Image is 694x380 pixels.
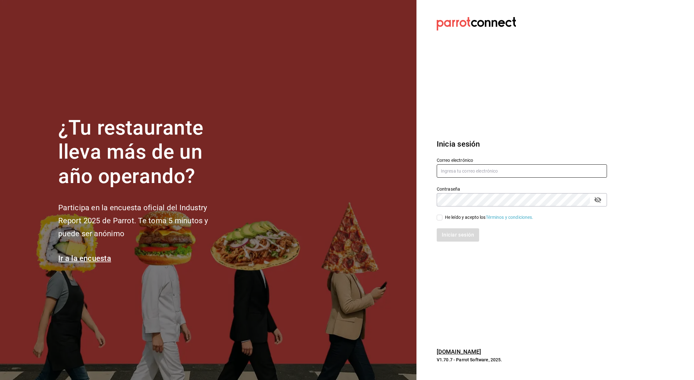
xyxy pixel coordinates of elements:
a: Términos y condiciones. [486,215,534,220]
input: Ingresa tu correo electrónico [437,164,607,178]
a: [DOMAIN_NAME] [437,348,481,355]
h2: Participa en la encuesta oficial del Industry Report 2025 de Parrot. Te toma 5 minutos y puede se... [58,201,229,240]
div: He leído y acepto los [445,214,534,221]
p: V1.70.7 - Parrot Software, 2025. [437,357,607,363]
h3: Inicia sesión [437,138,607,150]
label: Correo electrónico [437,158,607,162]
h1: ¿Tu restaurante lleva más de un año operando? [58,116,229,189]
a: Ir a la encuesta [58,254,111,263]
button: passwordField [592,194,603,205]
label: Contraseña [437,187,607,191]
